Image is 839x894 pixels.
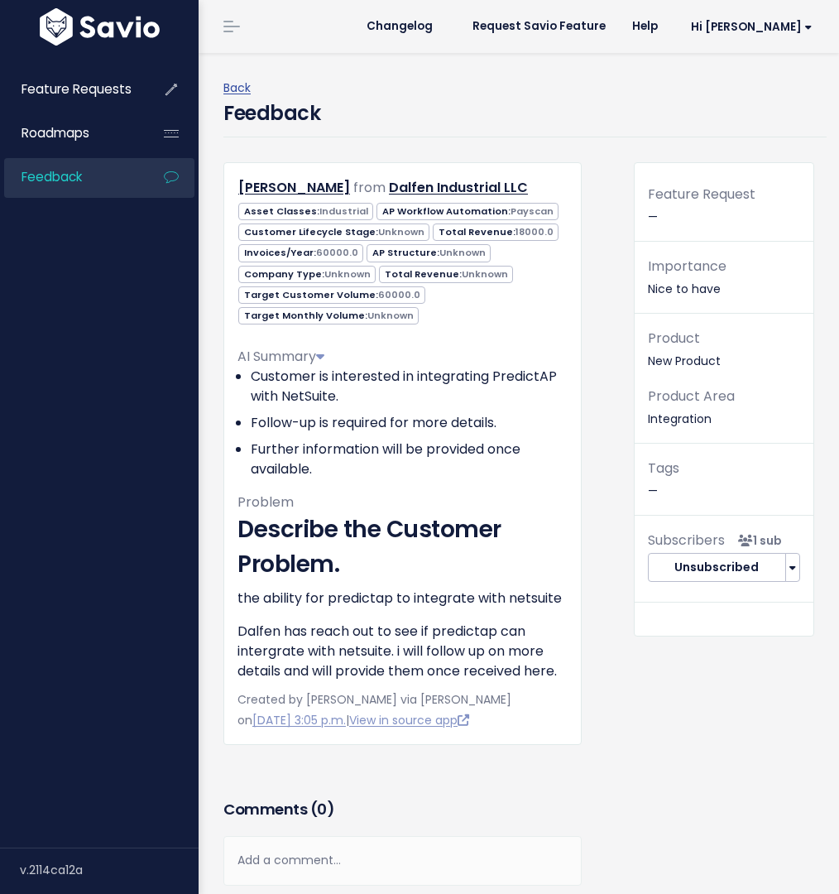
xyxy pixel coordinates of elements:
[671,14,826,40] a: Hi [PERSON_NAME]
[238,203,373,220] span: Asset Classes:
[648,553,786,583] button: Unsubscribed
[367,309,414,322] span: Unknown
[378,288,420,301] span: 60000.0
[317,799,327,819] span: 0
[22,124,89,142] span: Roadmaps
[36,8,164,46] img: logo-white.9d6f32f41409.svg
[378,225,424,238] span: Unknown
[379,266,513,283] span: Total Revenue:
[389,178,528,197] a: Dalfen Industrial LLC
[648,459,679,478] span: Tags
[648,387,735,406] span: Product Area
[349,712,469,728] a: View in source app
[22,168,82,185] span: Feedback
[319,204,368,218] span: Industrial
[22,80,132,98] span: Feature Requests
[433,223,559,241] span: Total Revenue:
[237,622,568,681] p: Dalfen has reach out to see if predictap can intergrate with netsuite. i will follow up on more d...
[252,712,346,728] a: [DATE] 3:05 p.m.
[619,14,671,39] a: Help
[251,440,568,479] li: Further information will be provided once available.
[462,267,508,281] span: Unknown
[223,79,251,96] a: Back
[648,255,800,300] p: Nice to have
[648,457,800,502] p: —
[4,70,137,108] a: Feature Requests
[648,257,726,276] span: Importance
[251,367,568,406] li: Customer is interested in integrating PredictAP with NetSuite.
[648,185,755,204] span: Feature Request
[353,178,386,197] span: from
[376,203,559,220] span: AP Workflow Automation:
[4,114,137,152] a: Roadmaps
[324,267,371,281] span: Unknown
[4,158,137,196] a: Feedback
[237,589,568,608] p: the ability for predictap to integrate with netsuite
[237,512,568,582] h2: Describe the Customer Problem.
[237,493,294,512] span: Problem
[648,329,700,348] span: Product
[731,532,782,549] span: <p><strong>Subscribers</strong><br><br> - Emma Whitman<br> </p>
[238,244,363,262] span: Invoices/Year:
[238,307,419,324] span: Target Monthly Volume:
[648,385,800,430] p: Integration
[459,14,619,39] a: Request Savio Feature
[223,798,582,821] h3: Comments ( )
[316,246,358,259] span: 60000.0
[20,848,199,892] div: v.2114ca12a
[237,691,511,728] span: Created by [PERSON_NAME] via [PERSON_NAME] on |
[238,266,376,283] span: Company Type:
[635,183,813,242] div: —
[648,531,725,550] span: Subscribers
[511,204,554,218] span: Payscan
[648,327,800,372] p: New Product
[515,225,554,238] span: 18000.0
[251,413,568,433] li: Follow-up is required for more details.
[238,286,425,304] span: Target Customer Volume:
[238,178,350,197] a: [PERSON_NAME]
[367,244,491,262] span: AP Structure:
[223,99,320,128] h4: Feedback
[691,21,813,33] span: Hi [PERSON_NAME]
[223,836,582,885] div: Add a comment...
[238,223,429,241] span: Customer Lifecycle Stage:
[237,347,324,366] span: AI Summary
[367,21,433,32] span: Changelog
[439,246,486,259] span: Unknown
